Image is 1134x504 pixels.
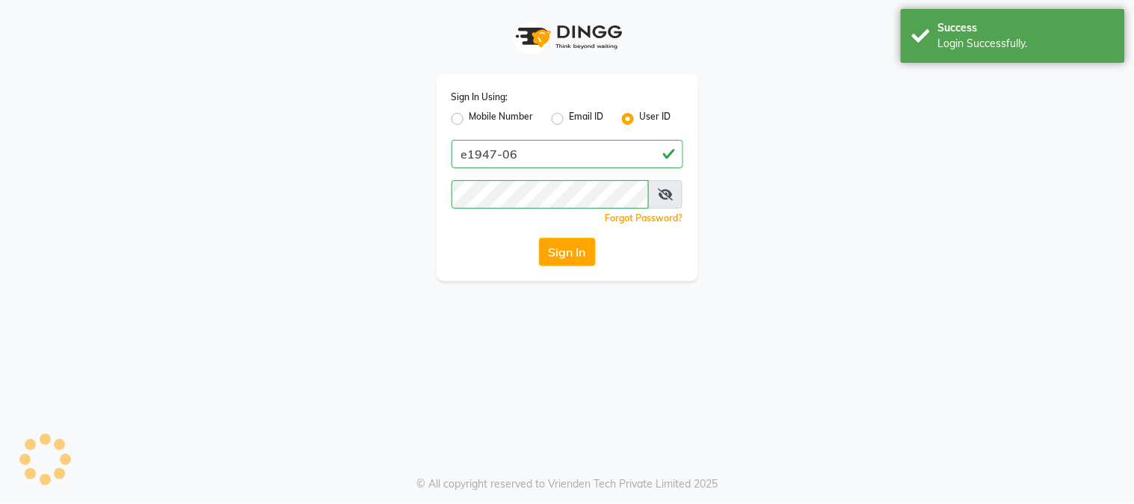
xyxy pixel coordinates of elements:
label: Email ID [570,110,604,128]
label: User ID [640,110,671,128]
a: Forgot Password? [605,212,683,224]
label: Mobile Number [469,110,534,128]
button: Sign In [539,238,596,266]
label: Sign In Using: [452,90,508,104]
div: Login Successfully. [938,36,1114,52]
div: Success [938,20,1114,36]
input: Username [452,180,650,209]
input: Username [452,140,683,168]
img: logo1.svg [508,15,627,59]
